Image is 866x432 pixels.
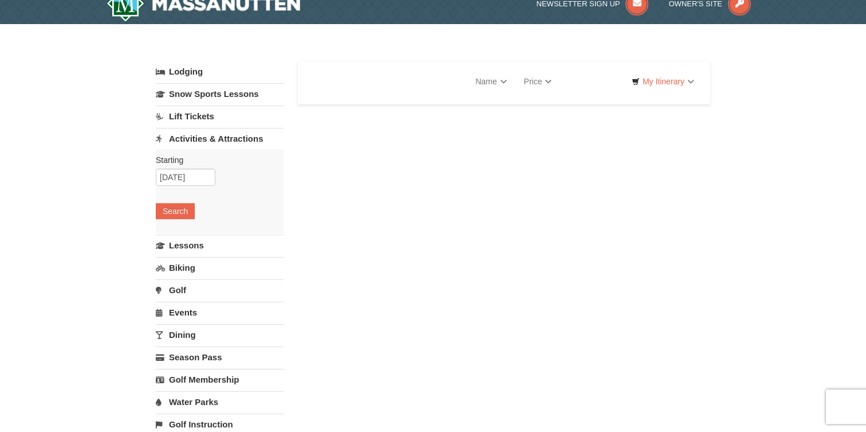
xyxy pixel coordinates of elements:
[156,347,284,368] a: Season Pass
[156,83,284,104] a: Snow Sports Lessons
[156,61,284,82] a: Lodging
[156,235,284,256] a: Lessons
[156,154,275,166] label: Starting
[515,70,561,93] a: Price
[624,73,702,90] a: My Itinerary
[156,279,284,301] a: Golf
[156,302,284,323] a: Events
[156,106,284,127] a: Lift Tickets
[467,70,515,93] a: Name
[156,257,284,278] a: Biking
[156,369,284,390] a: Golf Membership
[156,324,284,345] a: Dining
[156,391,284,412] a: Water Parks
[156,203,195,219] button: Search
[156,128,284,149] a: Activities & Attractions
